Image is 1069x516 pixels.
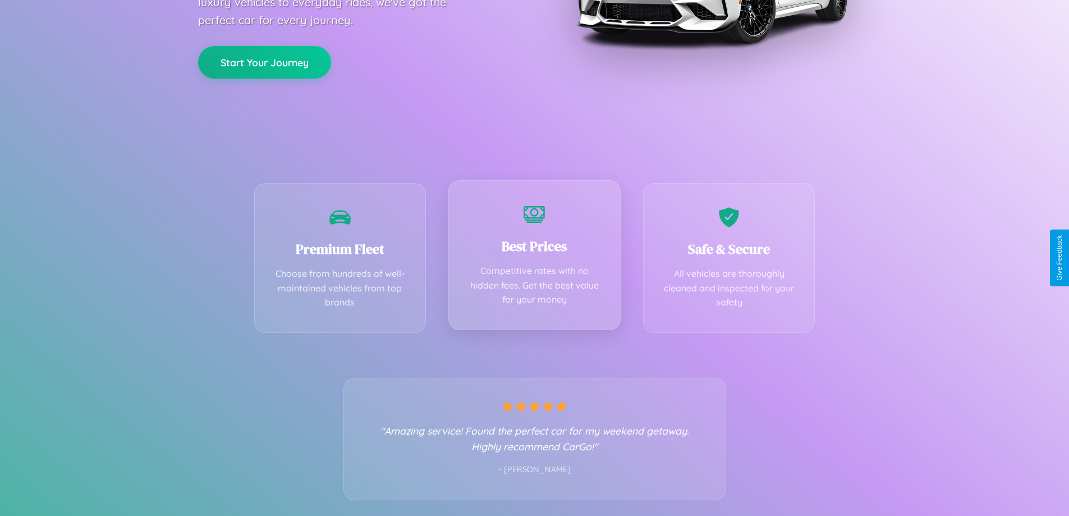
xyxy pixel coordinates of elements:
h3: Premium Fleet [272,240,409,258]
h3: Best Prices [466,237,603,255]
p: Competitive rates with no hidden fees. Get the best value for your money [466,264,603,307]
p: "Amazing service! Found the perfect car for my weekend getaway. Highly recommend CarGo!" [366,423,703,454]
div: Give Feedback [1056,235,1063,281]
h3: Safe & Secure [660,240,798,258]
button: Start Your Journey [198,46,331,79]
p: - [PERSON_NAME] [366,463,703,477]
p: Choose from hundreds of well-maintained vehicles from top brands [272,267,409,310]
p: All vehicles are thoroughly cleaned and inspected for your safety [660,267,798,310]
